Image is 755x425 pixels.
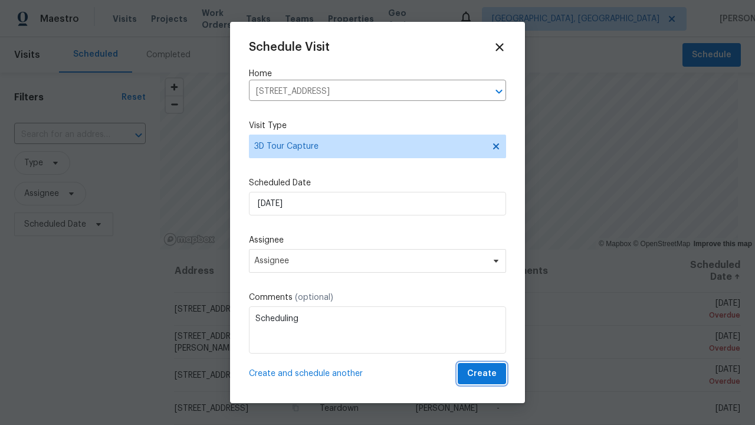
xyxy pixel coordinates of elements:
[249,177,506,189] label: Scheduled Date
[467,367,497,381] span: Create
[249,120,506,132] label: Visit Type
[249,83,473,101] input: Enter in an address
[254,256,485,266] span: Assignee
[491,83,507,100] button: Open
[249,368,363,380] span: Create and schedule another
[295,293,333,302] span: (optional)
[249,234,506,246] label: Assignee
[254,140,484,152] span: 3D Tour Capture
[458,363,506,385] button: Create
[249,41,330,53] span: Schedule Visit
[249,192,506,215] input: M/D/YYYY
[249,68,506,80] label: Home
[249,292,506,303] label: Comments
[493,41,506,54] span: Close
